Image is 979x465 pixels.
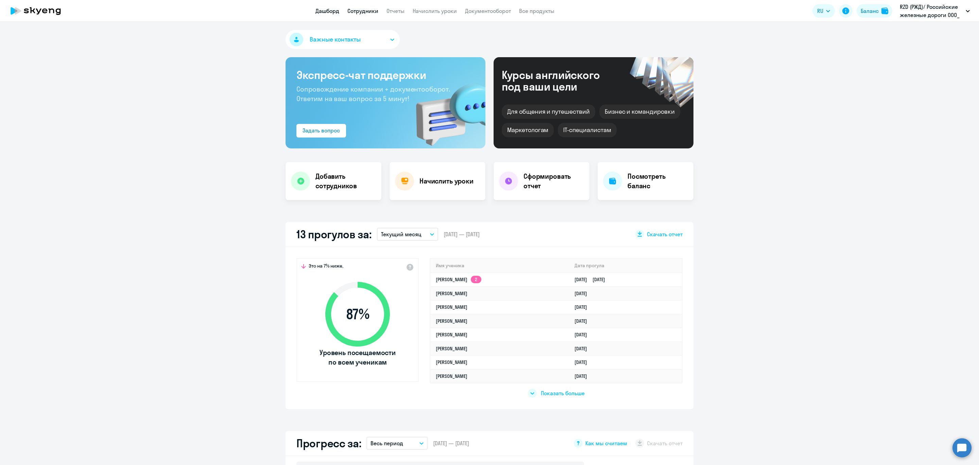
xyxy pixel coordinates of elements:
[371,439,403,447] p: Весь период
[812,4,835,18] button: RU
[315,172,376,191] h4: Добавить сотрудников
[303,126,340,134] div: Задать вопрос
[569,259,682,273] th: Дата прогула
[861,7,879,15] div: Баланс
[502,123,554,137] div: Маркетологам
[387,7,405,14] a: Отчеты
[286,30,400,49] button: Важные контакты
[444,230,480,238] span: [DATE] — [DATE]
[574,359,592,365] a: [DATE]
[296,85,450,103] span: Сопровождение компании + документооборот. Ответим на ваш вопрос за 5 минут!
[647,230,683,238] span: Скачать отчет
[574,290,592,296] a: [DATE]
[296,124,346,138] button: Задать вопрос
[436,276,481,283] a: [PERSON_NAME]2
[817,7,823,15] span: RU
[309,263,343,271] span: Это на 7% ниже,
[628,172,688,191] h4: Посмотреть баланс
[502,69,618,92] div: Курсы английского под ваши цели
[502,105,595,119] div: Для общения и путешествий
[574,373,592,379] a: [DATE]
[574,304,592,310] a: [DATE]
[519,7,554,14] a: Все продукты
[900,3,963,19] p: RZD (РЖД)/ Российские железные дороги ООО_ KAM, КОРПОРАТИВНЫЙ УНИВЕРСИТЕТ РЖД АНО ДПО
[574,276,611,283] a: [DATE][DATE]
[465,7,511,14] a: Документооборот
[377,228,438,241] button: Текущий месяц
[406,72,485,148] img: bg-img
[436,373,467,379] a: [PERSON_NAME]
[574,318,592,324] a: [DATE]
[436,359,467,365] a: [PERSON_NAME]
[574,346,592,352] a: [DATE]
[541,389,585,397] span: Показать больше
[433,439,469,447] span: [DATE] — [DATE]
[310,35,361,44] span: Важные контакты
[574,332,592,338] a: [DATE]
[319,348,397,367] span: Уровень посещаемости по всем ученикам
[436,332,467,338] a: [PERSON_NAME]
[366,437,428,450] button: Весь период
[419,176,474,186] h4: Начислить уроки
[436,346,467,352] a: [PERSON_NAME]
[857,4,892,18] button: Балансbalance
[471,276,481,283] app-skyeng-badge: 2
[430,259,569,273] th: Имя ученика
[413,7,457,14] a: Начислить уроки
[296,68,475,82] h3: Экспресс-чат поддержки
[599,105,680,119] div: Бизнес и командировки
[319,306,397,322] span: 87 %
[296,227,372,241] h2: 13 прогулов за:
[296,436,361,450] h2: Прогресс за:
[523,172,584,191] h4: Сформировать отчет
[585,439,627,447] span: Как мы считаем
[381,230,422,238] p: Текущий месяц
[436,318,467,324] a: [PERSON_NAME]
[896,3,973,19] button: RZD (РЖД)/ Российские железные дороги ООО_ KAM, КОРПОРАТИВНЫЙ УНИВЕРСИТЕТ РЖД АНО ДПО
[558,123,616,137] div: IT-специалистам
[436,290,467,296] a: [PERSON_NAME]
[436,304,467,310] a: [PERSON_NAME]
[347,7,378,14] a: Сотрудники
[315,7,339,14] a: Дашборд
[881,7,888,14] img: balance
